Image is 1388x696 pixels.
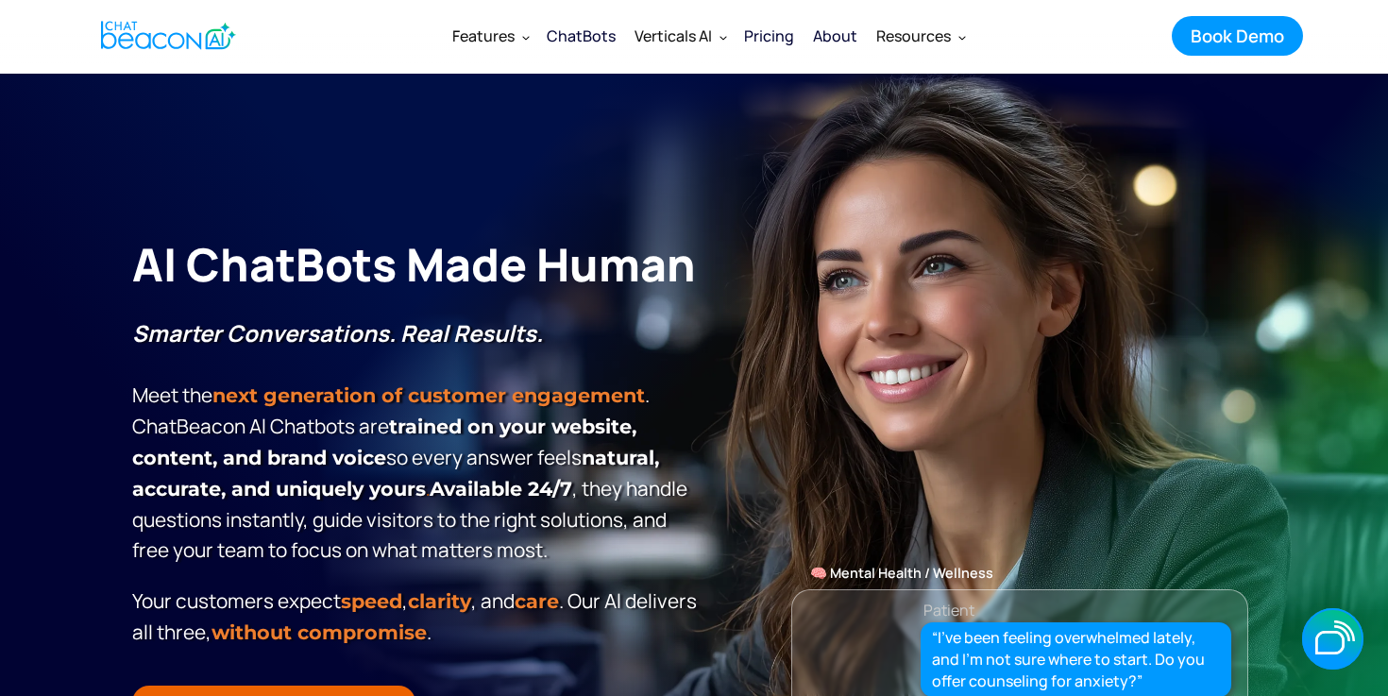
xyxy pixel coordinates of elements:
div: Verticals AI [625,13,735,59]
strong: Smarter Conversations. Real Results. [132,317,543,348]
div: Verticals AI [635,23,712,49]
div: “I’ve been feeling overwhelmed lately, and I’m not sure where to start. Do you offer counseling f... [932,627,1221,693]
div: Resources [867,13,973,59]
strong: speed [341,589,402,613]
div: Features [452,23,515,49]
div: Patient [923,597,974,623]
strong: next generation of customer engagement [212,383,645,407]
span: clarity [408,589,471,613]
img: Dropdown [719,33,727,41]
div: Features [443,13,537,59]
h1: AI ChatBots Made Human [132,234,703,295]
div: About [813,23,857,49]
a: ChatBots [537,11,625,60]
img: Dropdown [522,33,530,41]
a: About [804,11,867,60]
div: Book Demo [1191,24,1284,48]
a: Book Demo [1172,16,1303,56]
div: Resources [876,23,951,49]
strong: Available 24/7 [430,477,572,501]
p: Meet the . ChatBeacon Al Chatbots are so every answer feels , they handle questions instantly, gu... [132,318,703,565]
a: Pricing [735,11,804,60]
div: 🧠 Mental Health / Wellness [792,560,1247,586]
div: ChatBots [547,23,616,49]
span: without compromise [212,620,427,644]
a: home [85,12,246,59]
span: care [515,589,559,613]
img: Dropdown [958,33,966,41]
p: Your customers expect , , and . Our Al delivers all three, . [132,586,703,648]
div: Pricing [744,23,794,49]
